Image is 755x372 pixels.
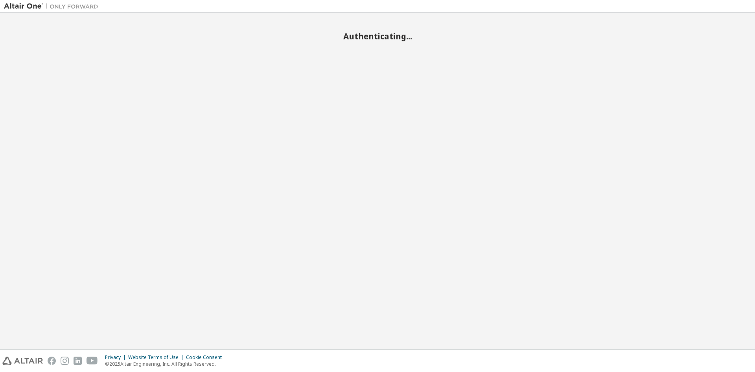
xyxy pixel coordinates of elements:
[2,357,43,365] img: altair_logo.svg
[61,357,69,365] img: instagram.svg
[4,2,102,10] img: Altair One
[105,361,226,367] p: © 2025 Altair Engineering, Inc. All Rights Reserved.
[87,357,98,365] img: youtube.svg
[128,354,186,361] div: Website Terms of Use
[4,31,751,41] h2: Authenticating...
[105,354,128,361] div: Privacy
[48,357,56,365] img: facebook.svg
[74,357,82,365] img: linkedin.svg
[186,354,226,361] div: Cookie Consent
